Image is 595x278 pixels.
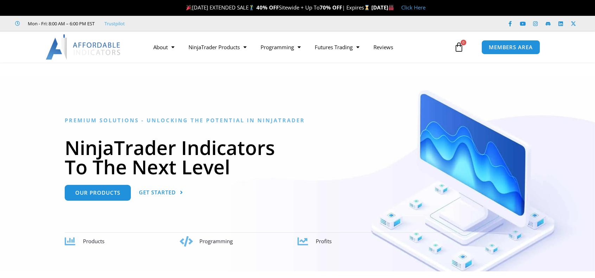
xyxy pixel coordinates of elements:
[65,185,131,201] a: Our Products
[489,45,533,50] span: MEMBERS AREA
[181,39,254,55] a: NinjaTrader Products
[65,117,531,124] h6: Premium Solutions - Unlocking the Potential in NinjaTrader
[65,138,531,176] h1: NinjaTrader Indicators To The Next Level
[139,185,183,201] a: Get Started
[254,39,308,55] a: Programming
[185,4,371,11] span: [DATE] EXTENDED SALE Sitewide + Up To | Expires
[139,190,176,195] span: Get Started
[26,19,95,28] span: Mon - Fri: 8:00 AM – 6:00 PM EST
[366,39,400,55] a: Reviews
[199,238,233,245] span: Programming
[389,5,394,10] img: 🏭
[46,34,121,60] img: LogoAI | Affordable Indicators – NinjaTrader
[83,238,104,245] span: Products
[320,4,342,11] strong: 70% OFF
[316,238,332,245] span: Profits
[249,5,254,10] img: 🏌️‍♂️
[443,37,474,57] a: 0
[256,4,279,11] strong: 40% OFF
[481,40,540,54] a: MEMBERS AREA
[401,4,426,11] a: Click Here
[104,19,125,28] a: Trustpilot
[371,4,394,11] strong: [DATE]
[364,5,370,10] img: ⌛
[461,40,466,45] span: 0
[308,39,366,55] a: Futures Trading
[146,39,181,55] a: About
[146,39,452,55] nav: Menu
[186,5,192,10] img: 🎉
[75,190,120,195] span: Our Products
